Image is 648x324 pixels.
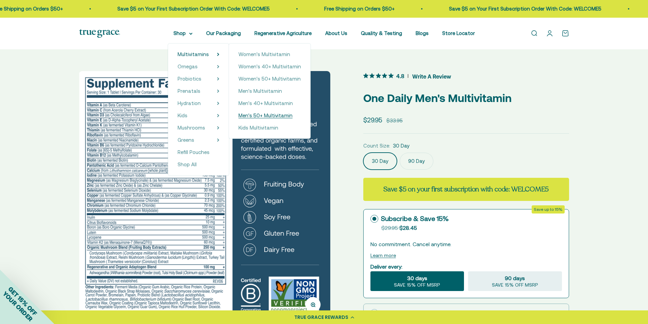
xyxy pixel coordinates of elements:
a: Men's Multivitamin [238,87,301,95]
summary: Probiotics [178,75,219,83]
a: Women's 50+ Multivitamin [238,75,301,83]
summary: Omegas [178,63,219,71]
a: Free Shipping on Orders $50+ [144,6,214,12]
button: 4.8 out 5 stars rating in total 4 reviews. Jump to reviews. [363,71,451,81]
a: Hydration [178,99,201,107]
span: Omegas [178,64,198,69]
span: Mushrooms [178,125,205,131]
sale-price: $29.95 [363,115,382,125]
span: 4.8 [396,72,404,79]
span: Women's 50+ Multivitamin [238,76,301,82]
a: Kids [178,112,187,120]
summary: Hydration [178,99,219,107]
a: Men's 40+ Multivitamin [238,99,301,107]
a: Shop All [178,160,219,169]
a: Mushrooms [178,124,205,132]
span: Greens [178,137,194,143]
summary: Multivitamins [178,50,219,58]
p: One Daily Men's Multivitamin [363,89,569,107]
a: Probiotics [178,75,201,83]
a: Omegas [178,63,198,71]
legend: Count Size: [363,142,390,150]
a: Refill Pouches [178,148,219,156]
span: Refill Pouches [178,149,210,155]
p: Save $5 on Your First Subscription Order With Code: WELCOME5 [268,5,421,13]
a: Free Shipping on Orders $50+ [475,6,546,12]
span: Probiotics [178,76,201,82]
summary: Shop [173,29,193,37]
span: Men's 50+ Multivitamin [238,113,293,118]
a: Regenerative Agriculture [254,30,312,36]
span: Kids [178,113,187,118]
span: Women's Multivitamin [238,51,290,57]
span: Men's 40+ Multivitamin [238,100,293,106]
compare-at-price: $33.95 [386,117,403,125]
div: TRUE GRACE REWARDS [294,314,348,321]
span: GET 15% OFF [7,285,38,317]
span: Write A Review [412,71,451,81]
span: Hydration [178,100,201,106]
a: Store Locator [442,30,475,36]
a: Quality & Testing [361,30,402,36]
span: Men's Multivitamin [238,88,282,94]
a: Women's Multivitamin [238,50,301,58]
strong: Save $5 on your first subscription with code: WELCOME5 [383,185,549,194]
a: Prenatals [178,87,200,95]
a: Blogs [416,30,429,36]
summary: Mushrooms [178,124,219,132]
span: YOUR ORDER [1,290,34,323]
a: Multivitamins [178,50,209,58]
summary: Kids [178,112,219,120]
a: Women's 40+ Multivitamin [238,63,301,71]
span: Kids Multivitamin [238,125,278,131]
a: Our Packaging [206,30,241,36]
a: Men's 50+ Multivitamin [238,112,301,120]
a: Kids Multivitamin [238,124,301,132]
span: Women's 40+ Multivitamin [238,64,301,69]
span: 30 Day [393,142,410,150]
a: About Us [325,30,347,36]
span: Prenatals [178,88,200,94]
span: Shop All [178,161,197,167]
img: One Daily Men's Multivitamin [79,71,330,322]
span: Multivitamins [178,51,209,57]
a: Greens [178,136,194,144]
summary: Prenatals [178,87,219,95]
summary: Greens [178,136,219,144]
